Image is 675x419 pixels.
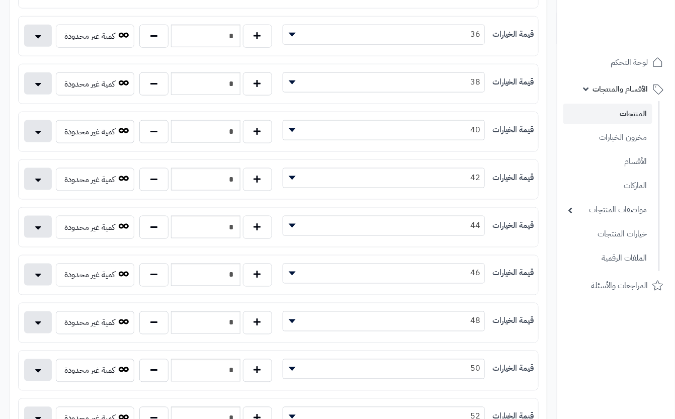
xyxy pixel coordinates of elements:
[283,168,485,188] span: 42
[283,311,485,331] span: 48
[283,74,485,90] span: 38
[283,218,485,233] span: 44
[492,363,534,375] label: قيمة الخيارات
[611,55,648,69] span: لوحة التحكم
[492,29,534,40] label: قيمة الخيارات
[563,247,652,269] a: الملفات الرقمية
[283,27,485,42] span: 36
[283,25,485,45] span: 36
[492,268,534,279] label: قيمة الخيارات
[283,359,485,379] span: 50
[283,120,485,140] span: 40
[563,127,652,148] a: مخزون الخيارات
[563,104,652,124] a: المنتجات
[563,50,669,74] a: لوحة التحكم
[283,264,485,284] span: 46
[492,220,534,231] label: قيمة الخيارات
[592,279,648,293] span: المراجعات والأسئلة
[283,170,485,185] span: 42
[593,82,648,96] span: الأقسام والمنتجات
[563,175,652,197] a: الماركات
[283,72,485,93] span: 38
[563,151,652,173] a: الأقسام
[492,315,534,327] label: قيمة الخيارات
[563,223,652,245] a: خيارات المنتجات
[492,76,534,88] label: قيمة الخيارات
[283,216,485,236] span: 44
[283,122,485,137] span: 40
[283,266,485,281] span: 46
[492,124,534,136] label: قيمة الخيارات
[563,274,669,298] a: المراجعات والأسئلة
[283,313,485,328] span: 48
[563,199,652,221] a: مواصفات المنتجات
[283,361,485,376] span: 50
[492,172,534,184] label: قيمة الخيارات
